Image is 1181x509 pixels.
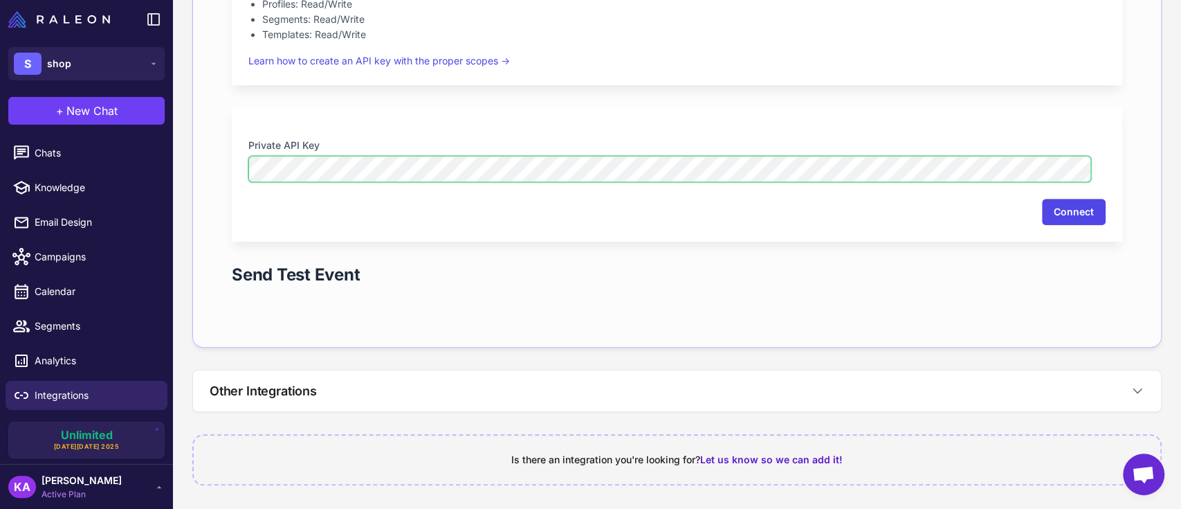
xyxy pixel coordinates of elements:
[6,208,167,237] a: Email Design
[232,264,360,286] h1: Send Test Event
[42,473,122,488] span: [PERSON_NAME]
[8,11,116,28] a: Raleon Logo
[700,454,843,465] span: Let us know so we can add it!
[6,312,167,341] a: Segments
[8,97,165,125] button: +New Chat
[1123,454,1164,495] a: Open chat
[6,381,167,410] a: Integrations
[6,277,167,306] a: Calendar
[35,180,156,195] span: Knowledge
[47,56,71,71] span: shop
[35,319,156,334] span: Segments
[35,388,156,403] span: Integrations
[6,139,167,168] a: Chats
[35,284,156,299] span: Calendar
[8,476,36,498] div: KA
[1042,199,1106,225] button: Connect
[54,442,120,452] span: [DATE][DATE] 2025
[248,138,1106,153] label: Private API Key
[61,429,113,440] span: Unlimited
[262,12,1106,27] li: Segments: Read/Write
[6,173,167,202] a: Knowledge
[42,488,122,501] span: Active Plan
[8,47,165,80] button: Sshop
[56,102,64,119] span: +
[14,53,42,75] div: S
[262,27,1106,42] li: Templates: Read/Write
[8,11,110,28] img: Raleon Logo
[66,102,118,119] span: New Chat
[193,370,1161,411] button: Other Integrations
[35,353,156,368] span: Analytics
[6,346,167,375] a: Analytics
[35,249,156,265] span: Campaigns
[6,242,167,271] a: Campaigns
[248,55,510,66] a: Learn how to create an API key with the proper scopes →
[35,215,156,230] span: Email Design
[210,452,1144,467] div: Is there an integration you're looking for?
[35,145,156,161] span: Chats
[210,382,317,400] h3: Other Integrations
